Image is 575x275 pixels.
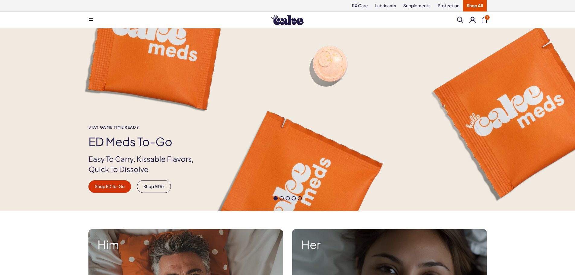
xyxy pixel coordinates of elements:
p: Easy To Carry, Kissable Flavors, Quick To Dissolve [88,154,204,174]
strong: Her [301,238,478,251]
a: Shop All Rx [137,180,171,193]
img: Hello Cake [271,15,304,25]
button: 1 [482,17,487,23]
strong: Him [97,238,274,251]
h1: ED Meds to-go [88,135,204,148]
a: Shop ED To-Go [88,180,131,193]
span: 1 [485,15,490,20]
span: Stay Game time ready [88,125,204,129]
